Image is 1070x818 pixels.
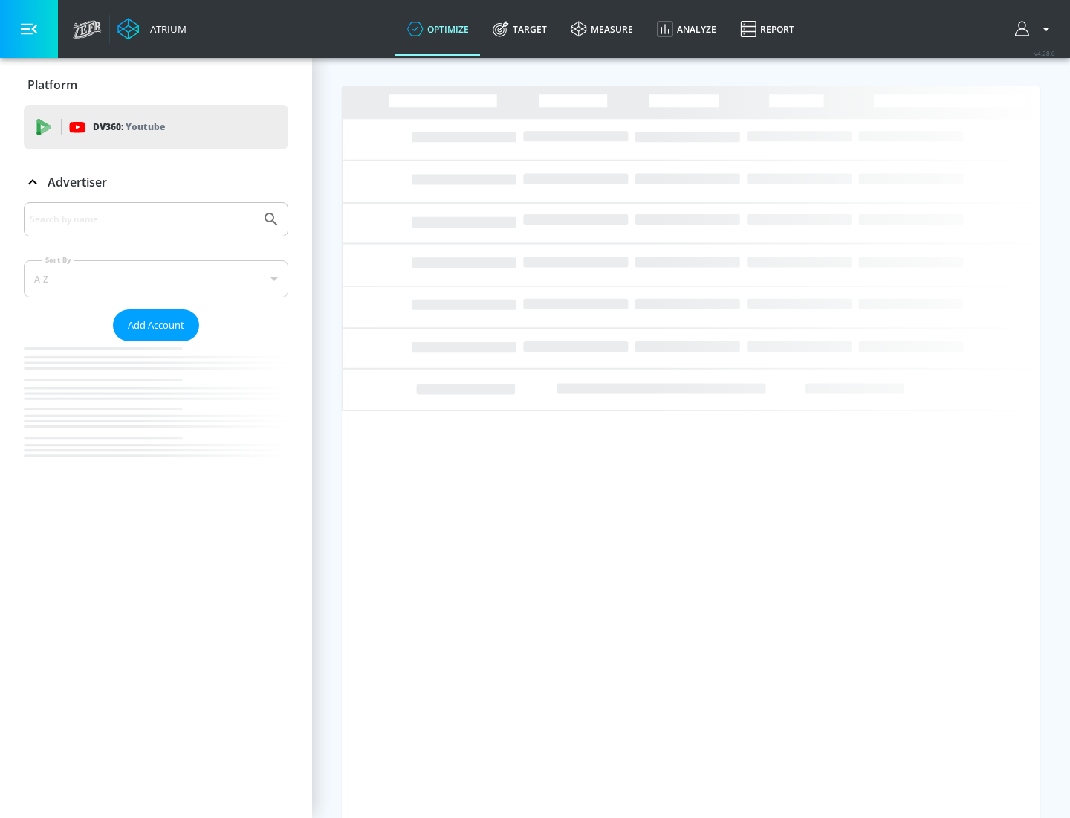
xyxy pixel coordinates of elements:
[559,2,645,56] a: measure
[128,317,184,334] span: Add Account
[645,2,728,56] a: Analyze
[24,260,288,297] div: A-Z
[126,119,165,135] p: Youtube
[395,2,481,56] a: optimize
[42,255,74,265] label: Sort By
[117,18,187,40] a: Atrium
[27,77,77,93] p: Platform
[728,2,806,56] a: Report
[481,2,559,56] a: Target
[144,22,187,36] div: Atrium
[1034,49,1055,57] span: v 4.28.0
[24,161,288,203] div: Advertiser
[113,309,199,341] button: Add Account
[30,210,255,229] input: Search by name
[24,341,288,486] nav: list of Advertiser
[24,105,288,149] div: DV360: Youtube
[24,64,288,106] div: Platform
[48,174,107,190] p: Advertiser
[24,202,288,486] div: Advertiser
[93,119,165,135] p: DV360:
